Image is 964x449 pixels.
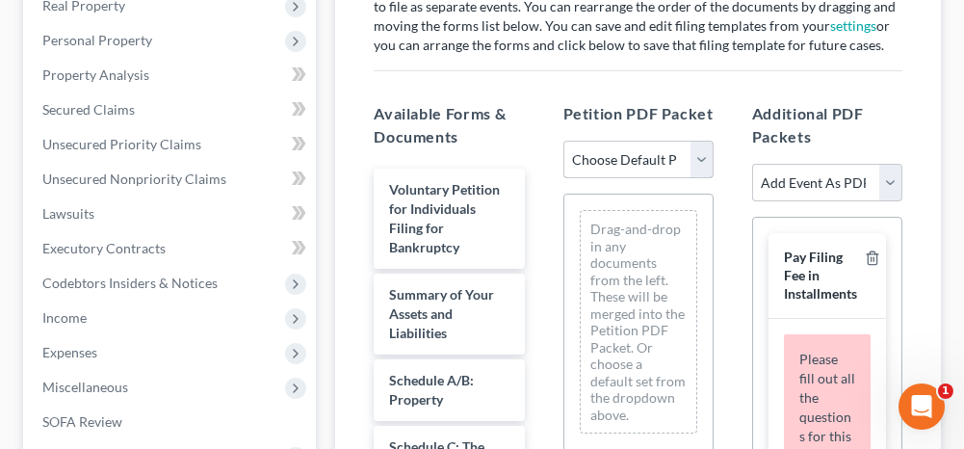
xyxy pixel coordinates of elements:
div: Drag-and-drop in any documents from the left. These will be merged into the Petition PDF Packet. ... [580,210,697,434]
a: Lawsuits [27,197,316,231]
span: Petition PDF Packet [563,104,714,122]
a: Executory Contracts [27,231,316,266]
span: Unsecured Priority Claims [42,136,201,152]
span: Executory Contracts [42,240,166,256]
a: SOFA Review [27,405,316,439]
span: Summary of Your Assets and Liabilities [389,286,494,341]
span: Expenses [42,344,97,360]
span: 1 [938,383,953,399]
span: Miscellaneous [42,379,128,395]
span: Secured Claims [42,101,135,118]
h5: Additional PDF Packets [752,102,902,148]
span: Unsecured Nonpriority Claims [42,171,226,187]
span: Voluntary Petition for Individuals Filing for Bankruptcy [389,181,500,255]
span: Schedule A/B: Property [389,372,474,408]
span: Codebtors Insiders & Notices [42,275,218,291]
span: Lawsuits [42,205,94,222]
iframe: Intercom live chat [899,383,945,430]
a: Unsecured Nonpriority Claims [27,162,316,197]
span: Property Analysis [42,66,149,83]
span: Income [42,309,87,326]
a: Property Analysis [27,58,316,92]
a: settings [830,17,876,34]
a: Unsecured Priority Claims [27,127,316,162]
span: Personal Property [42,32,152,48]
span: SOFA Review [42,413,122,430]
span: Pay Filing Fee in Installments [784,249,857,301]
h5: Available Forms & Documents [374,102,524,148]
a: Secured Claims [27,92,316,127]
